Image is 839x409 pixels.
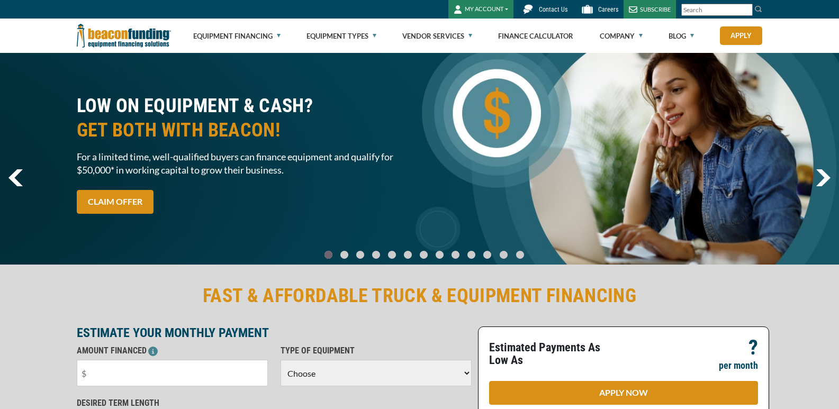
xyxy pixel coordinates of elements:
[513,250,527,259] a: Go To Slide 12
[489,341,617,367] p: Estimated Payments As Low As
[8,169,23,186] img: Left Navigator
[465,250,477,259] a: Go To Slide 9
[816,169,831,186] img: Right Navigator
[354,250,366,259] a: Go To Slide 2
[497,250,510,259] a: Go To Slide 11
[681,4,753,16] input: Search
[719,359,758,372] p: per month
[385,250,398,259] a: Go To Slide 4
[481,250,494,259] a: Go To Slide 10
[77,284,763,308] h2: FAST & AFFORDABLE TRUCK & EQUIPMENT FINANCING
[77,360,268,386] input: $
[8,169,23,186] a: previous
[669,19,694,53] a: Blog
[306,19,376,53] a: Equipment Types
[449,250,462,259] a: Go To Slide 8
[433,250,446,259] a: Go To Slide 7
[816,169,831,186] a: next
[322,250,335,259] a: Go To Slide 0
[498,19,573,53] a: Finance Calculator
[539,6,567,13] span: Contact Us
[77,118,413,142] span: GET BOTH WITH BEACON!
[77,190,154,214] a: CLAIM OFFER
[77,19,171,53] img: Beacon Funding Corporation logo
[338,250,350,259] a: Go To Slide 1
[489,381,758,405] a: APPLY NOW
[281,344,472,357] p: TYPE OF EQUIPMENT
[369,250,382,259] a: Go To Slide 3
[77,344,268,357] p: AMOUNT FINANCED
[754,5,763,13] img: Search
[598,6,618,13] span: Careers
[417,250,430,259] a: Go To Slide 6
[600,19,643,53] a: Company
[720,26,762,45] a: Apply
[402,19,472,53] a: Vendor Services
[193,19,281,53] a: Equipment Financing
[77,94,413,142] h2: LOW ON EQUIPMENT & CASH?
[748,341,758,354] p: ?
[401,250,414,259] a: Go To Slide 5
[77,150,413,177] span: For a limited time, well-qualified buyers can finance equipment and qualify for $50,000* in worki...
[742,6,750,14] a: Clear search text
[77,326,472,339] p: ESTIMATE YOUR MONTHLY PAYMENT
